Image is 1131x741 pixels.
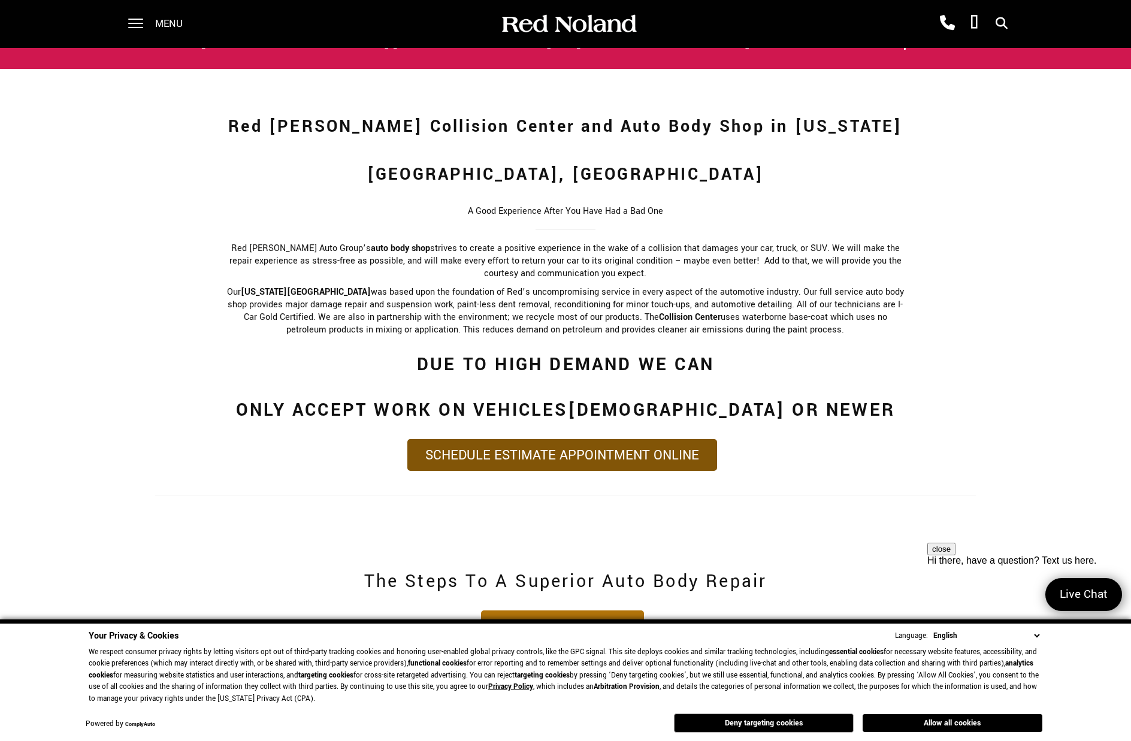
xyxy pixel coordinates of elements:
button: Deny targeting cookies [674,713,854,733]
p: Red [PERSON_NAME] Auto Group’s strives to create a positive experience in the wake of a collision... [225,242,906,280]
strong: auto body shop [371,242,430,255]
img: Red Noland Auto Group [500,14,637,35]
strong: [DEMOGRAPHIC_DATA] OR NEWER [568,398,895,422]
p: Our was based upon the foundation of Red’s uncompromising service in every aspect of the automoti... [225,286,906,336]
strong: ONLY ACCEPT WORK ON VEHICLES [236,398,568,422]
strong: analytics cookies [89,658,1033,680]
strong: targeting cookies [298,670,353,680]
strong: functional cookies [408,658,467,669]
a: Schedule Estimate Appointment Online [407,439,717,471]
button: Allow all cookies [863,714,1042,732]
strong: [US_STATE][GEOGRAPHIC_DATA] [241,286,371,298]
h2: The Steps To A Superior Auto Body Repair [146,565,985,598]
div: Powered by [86,721,155,728]
h1: Red [PERSON_NAME] Collision Center and Auto Body Shop in [US_STATE][GEOGRAPHIC_DATA], [GEOGRAPHIC... [155,103,976,199]
strong: DUE TO HIGH DEMAND WE CAN [417,352,714,377]
span: Your Privacy & Cookies [89,630,179,642]
a: Privacy Policy [488,682,533,692]
iframe: podium webchat widget prompt [927,543,1131,672]
a: Live Chat [1045,578,1122,611]
a: See Certifications [481,610,644,642]
span: Live Chat [1054,586,1114,603]
p: A Good Experience After You Have Had a Bad One [155,205,976,217]
div: Language: [895,632,928,640]
a: ComplyAuto [125,721,155,728]
strong: Collision Center [659,311,721,323]
strong: essential cookies [829,647,884,657]
strong: Arbitration Provision [594,682,660,692]
strong: targeting cookies [515,670,570,680]
select: Language Select [930,630,1042,642]
p: We respect consumer privacy rights by letting visitors opt out of third-party tracking cookies an... [89,646,1042,705]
